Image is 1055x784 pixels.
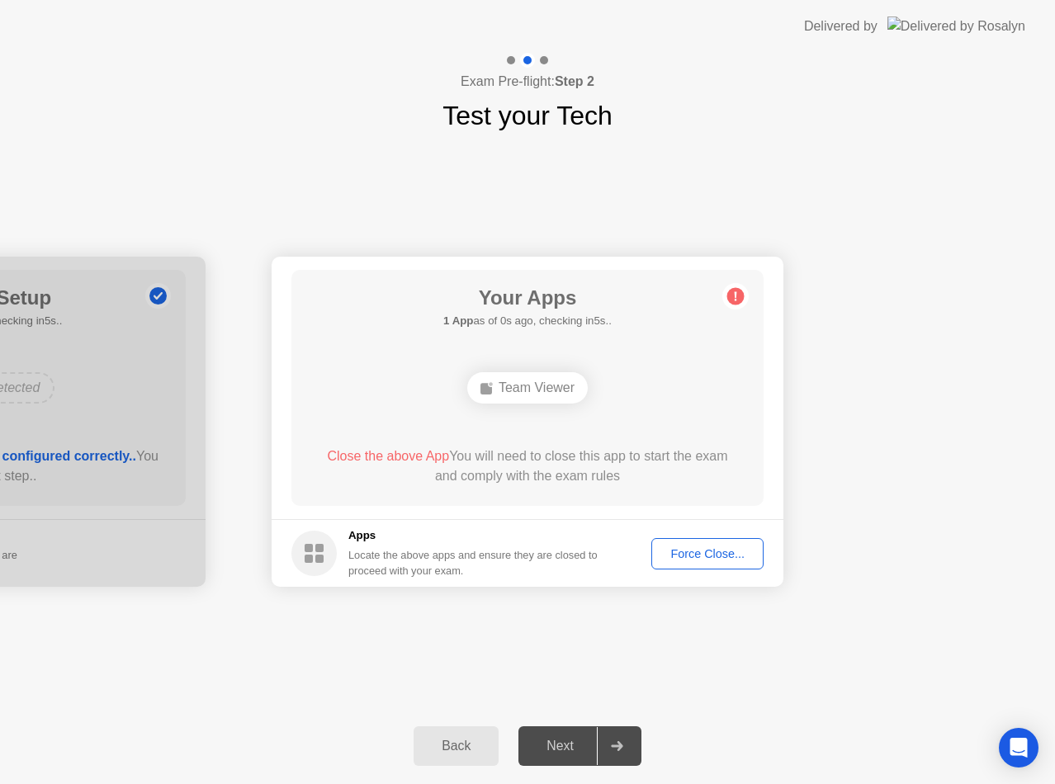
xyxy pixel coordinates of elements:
[348,547,598,579] div: Locate the above apps and ensure they are closed to proceed with your exam.
[327,449,449,463] span: Close the above App
[348,527,598,544] h5: Apps
[414,726,499,766] button: Back
[443,313,612,329] h5: as of 0s ago, checking in5s..
[555,74,594,88] b: Step 2
[443,314,473,327] b: 1 App
[419,739,494,753] div: Back
[804,17,878,36] div: Delivered by
[999,728,1038,767] div: Open Intercom Messenger
[651,538,764,569] button: Force Close...
[518,726,641,766] button: Next
[315,446,740,486] div: You will need to close this app to start the exam and comply with the exam rules
[442,96,613,135] h1: Test your Tech
[523,739,597,753] div: Next
[657,547,758,560] div: Force Close...
[467,372,588,404] div: Team Viewer
[443,283,612,313] h1: Your Apps
[887,17,1025,35] img: Delivered by Rosalyn
[461,72,594,92] h4: Exam Pre-flight:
